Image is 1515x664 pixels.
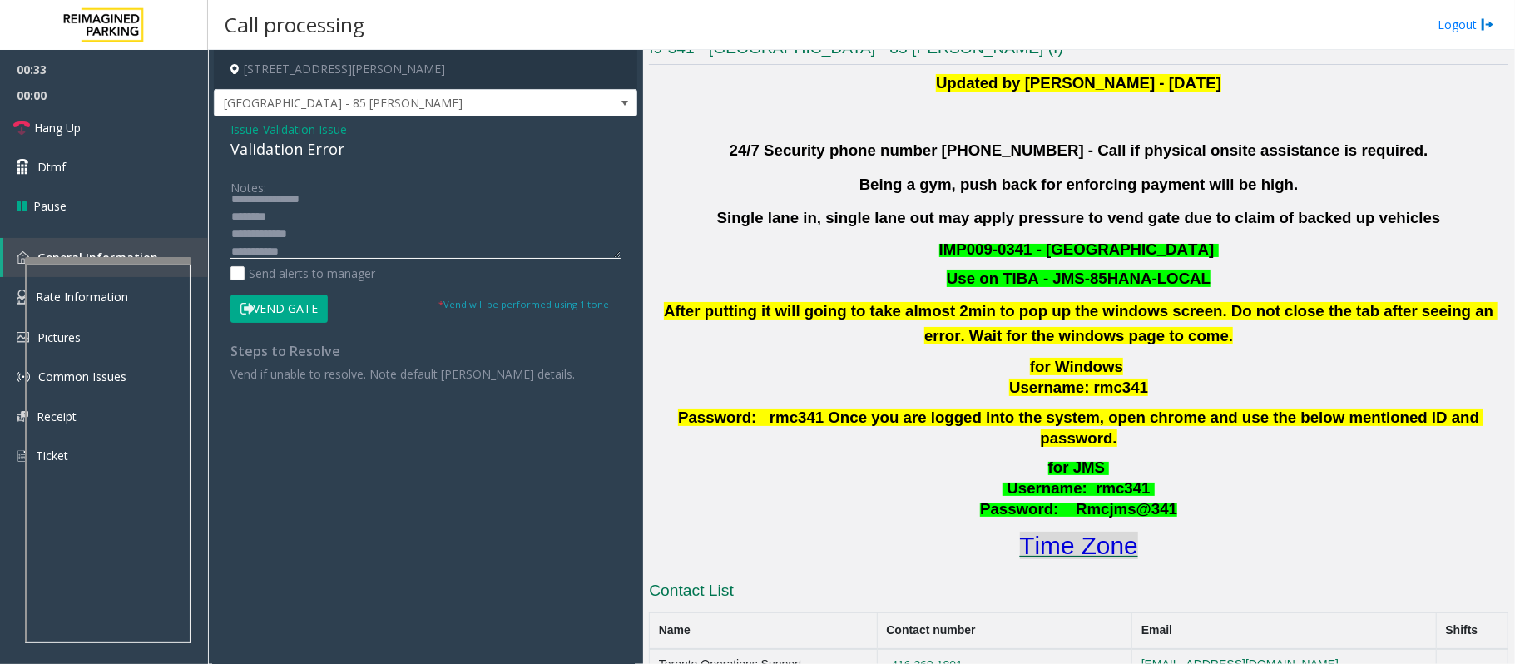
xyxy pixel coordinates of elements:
[230,365,621,383] p: Vend if unable to resolve. Note default [PERSON_NAME] details.
[230,121,259,138] span: Issue
[1132,612,1437,649] th: Email
[730,141,1428,159] b: 24/7 Security phone number [PHONE_NUMBER] - Call if physical onsite assistance is required.
[17,251,29,264] img: 'icon'
[17,370,30,384] img: 'icon'
[1438,16,1494,33] a: Logout
[17,448,27,463] img: 'icon'
[17,411,28,422] img: 'icon'
[230,138,621,161] div: Validation Error
[37,158,66,176] span: Dtmf
[216,4,373,45] h3: Call processing
[939,240,1215,258] span: IMP009-0341 - [GEOGRAPHIC_DATA]
[17,290,27,305] img: 'icon'
[649,37,1508,65] h3: I9-341 - [GEOGRAPHIC_DATA] - 85 [PERSON_NAME] (I)
[230,173,266,196] label: Notes:
[33,197,67,215] span: Pause
[664,302,1498,344] b: After putting it will going to take almost 2min to pop up the windows screen. Do not close the ta...
[1020,532,1138,559] a: Time Zone
[936,74,1221,92] b: Updated by [PERSON_NAME] - [DATE]
[717,209,1441,226] b: Single lane in, single lane out may apply pressure to vend gate due to claim of backed up vehicles
[259,121,347,137] span: -
[1008,479,1082,497] span: Username
[877,612,1131,649] th: Contact number
[230,265,375,282] label: Send alerts to manager
[1009,379,1148,396] span: Username: rmc341
[17,332,29,343] img: 'icon'
[215,90,552,116] span: [GEOGRAPHIC_DATA] - 85 [PERSON_NAME]
[1082,479,1151,497] span: : rmc341
[859,176,1299,193] b: Being a gym, push back for enforcing payment will be high.
[947,270,1211,287] font: Use on TIBA - JMS-85HANA-LOCAL
[214,50,637,89] h4: [STREET_ADDRESS][PERSON_NAME]
[1437,612,1508,649] th: Shifts
[37,250,158,265] span: General Information
[230,344,621,359] h4: Steps to Resolve
[438,298,609,310] small: Vend will be performed using 1 tone
[1048,458,1105,476] span: for JMS
[678,409,1483,447] span: Password: rmc341 Once you are logged into the system, open chrome and use the below mentioned ID ...
[650,612,878,649] th: Name
[1030,358,1123,375] span: for Windows
[263,121,347,138] span: Validation Issue
[3,238,208,277] a: General Information
[649,580,1508,607] h3: Contact List
[980,500,1177,518] span: Password: Rmcjms@341
[1481,16,1494,33] img: logout
[230,295,328,323] button: Vend Gate
[34,119,81,136] span: Hang Up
